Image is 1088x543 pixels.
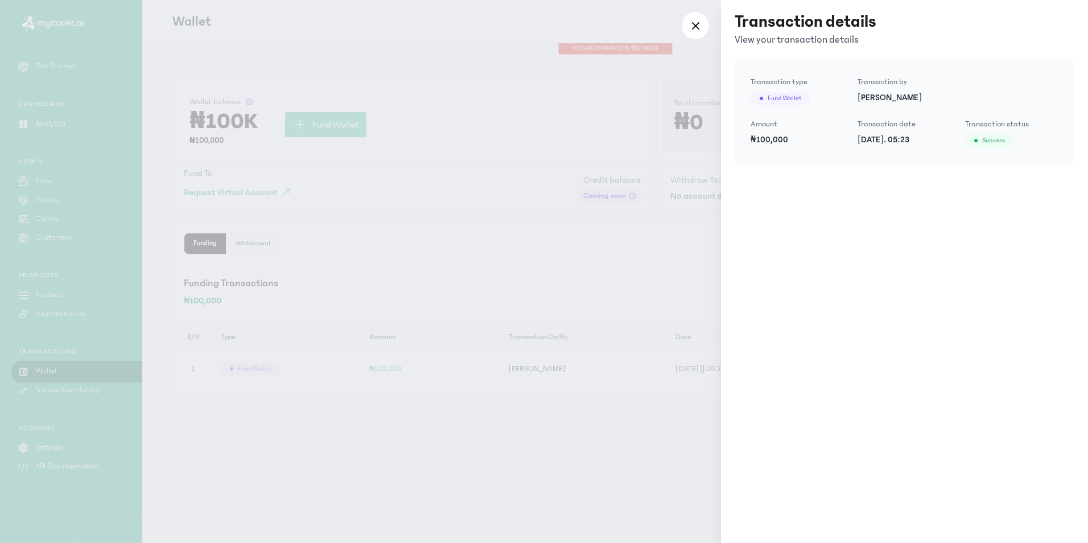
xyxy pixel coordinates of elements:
[751,118,844,130] p: Amount
[768,94,801,103] span: Fund wallet
[982,136,1005,145] span: success
[751,134,844,146] p: ₦100,000
[735,32,876,48] p: View your transaction details
[751,76,844,88] p: Transaction type
[735,11,876,32] h3: Transaction details
[858,76,1058,88] p: Transaction by
[965,118,1058,130] p: Transaction status
[858,92,1058,104] p: [PERSON_NAME]
[858,118,951,130] p: Transaction date
[858,134,951,146] p: [DATE]. 05:23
